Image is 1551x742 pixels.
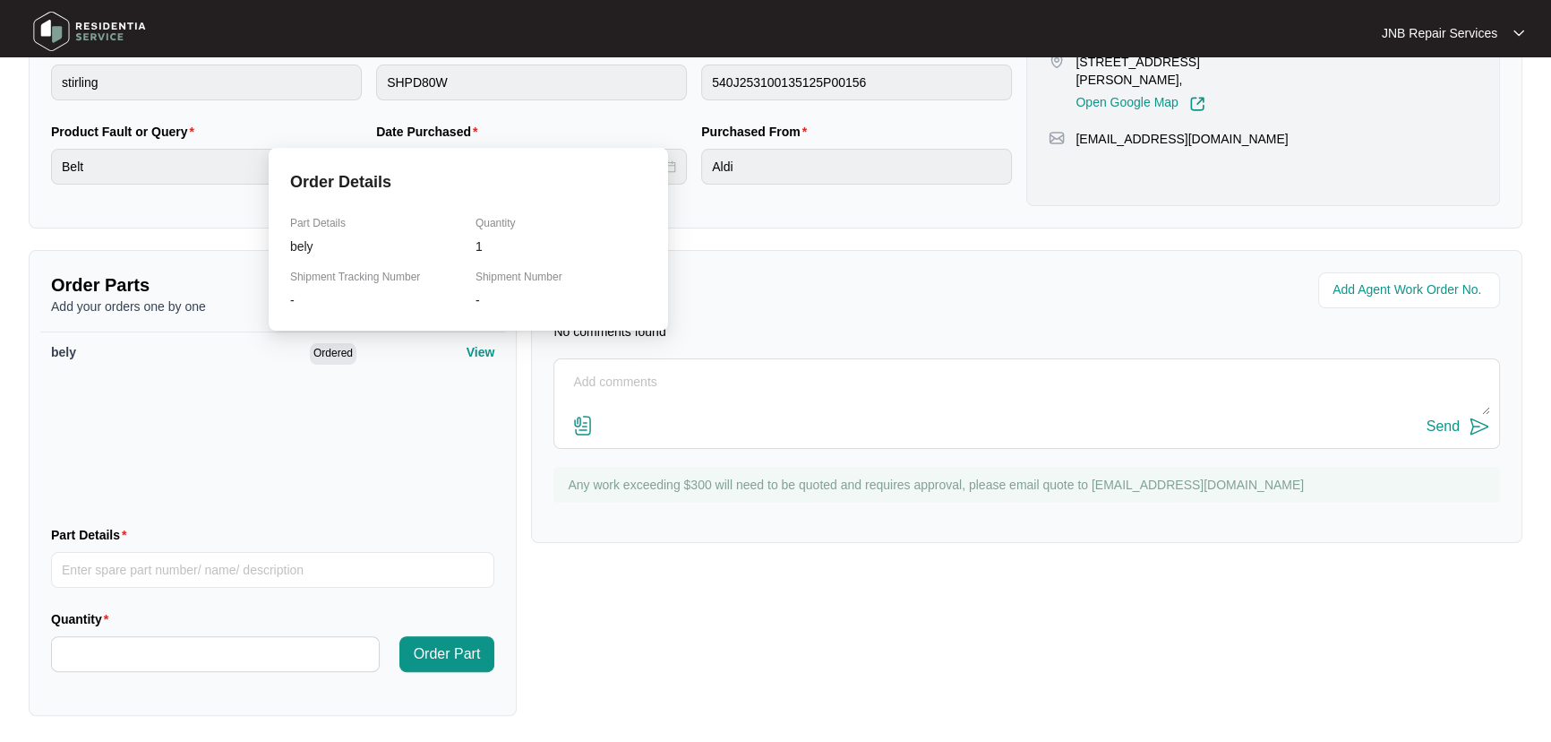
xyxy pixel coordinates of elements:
[27,4,152,58] img: residentia service logo
[51,149,362,185] input: Product Fault or Query
[701,123,814,141] label: Purchased From
[1382,24,1497,42] p: JNB Repair Services
[52,637,379,671] input: Quantity
[376,123,484,141] label: Date Purchased
[553,323,665,341] p: No comments found
[1075,53,1298,89] p: [STREET_ADDRESS][PERSON_NAME],
[572,415,594,436] img: file-attachment-doc.svg
[1513,29,1524,38] img: dropdown arrow
[51,123,201,141] label: Product Fault or Query
[51,298,494,315] p: Add your orders one by one
[376,65,687,100] input: Product Model
[399,636,495,672] button: Order Part
[1427,418,1460,435] div: Send
[467,343,495,361] p: View
[310,343,356,365] span: Ordered
[1332,280,1489,301] input: Add Agent Work Order No.
[1049,130,1065,146] img: map-pin
[1469,416,1490,437] img: send-icon.svg
[1075,130,1288,148] p: [EMAIL_ADDRESS][DOMAIN_NAME]
[387,157,660,176] input: Date Purchased
[51,526,134,544] label: Part Details
[568,476,1491,494] p: Any work exceeding $300 will need to be quoted and requires approval, please email quote to [EMAI...
[1189,96,1205,112] img: Link-External
[701,149,1012,185] input: Purchased From
[701,65,1012,100] input: Serial Number
[1075,96,1204,112] a: Open Google Map
[51,552,494,588] input: Part Details
[51,65,362,100] input: Brand
[51,610,116,628] label: Quantity
[553,272,1014,298] p: Comments
[414,643,481,665] span: Order Part
[51,272,494,298] p: Order Parts
[51,345,76,359] span: bely
[1427,415,1490,439] button: Send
